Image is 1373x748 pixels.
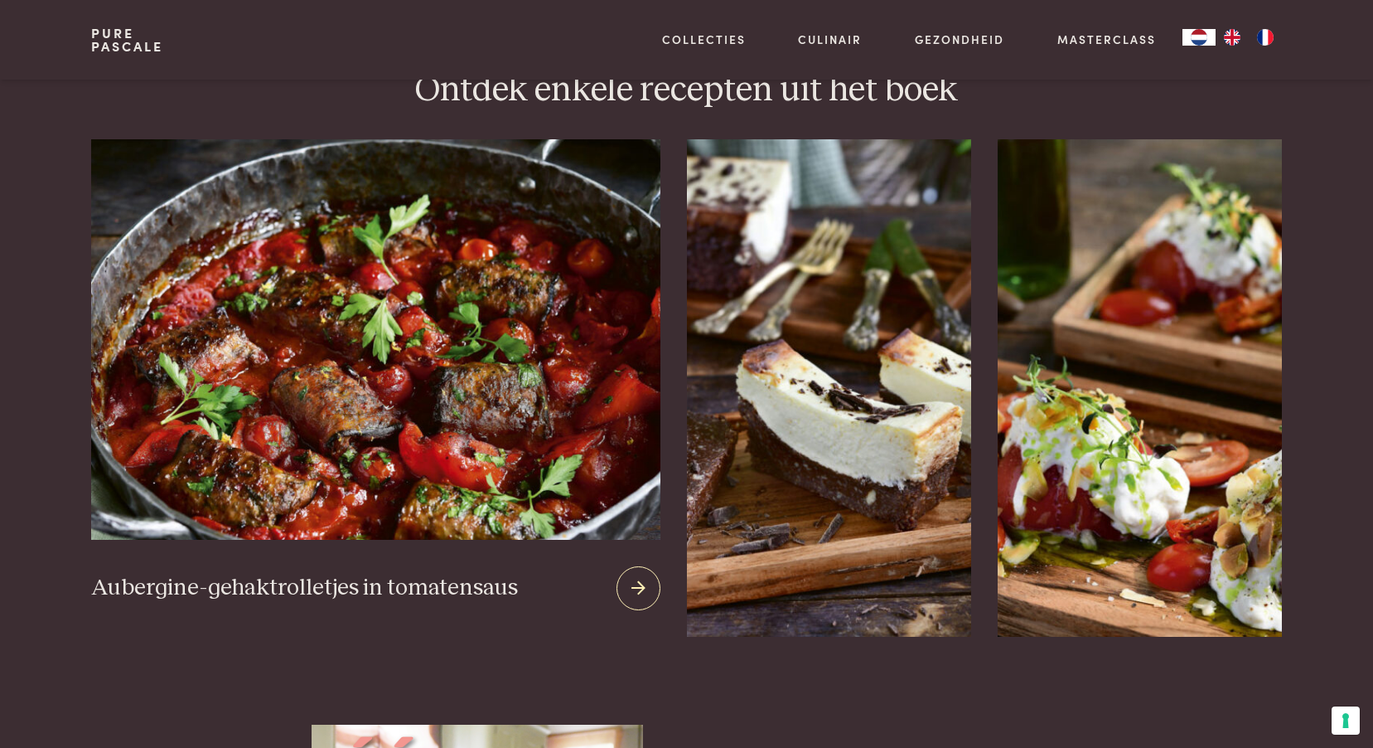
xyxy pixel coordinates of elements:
a: Aubergine-gehaktrolletjes in tomatensaus Aubergine-gehaktrolletjes in tomatensaus [91,139,660,637]
a: NL [1182,29,1216,46]
a: Gezondheid [915,31,1004,48]
h2: Ontdek enkele recepten uit het boek [91,69,1281,113]
button: Uw voorkeuren voor toestemming voor trackingtechnologieën [1332,707,1360,735]
h3: Aubergine-gehaktrolletjes in tomatensaus [91,574,518,603]
a: PurePascale [91,27,163,53]
a: Masterclass [1057,31,1156,48]
aside: Language selected: Nederlands [1182,29,1282,46]
div: Language [1182,29,1216,46]
img: Brownie-cheesecake [687,139,971,637]
img: Aubergine-gehaktrolletjes in tomatensaus [91,139,660,540]
ul: Language list [1216,29,1282,46]
a: Collecties [662,31,746,48]
a: FR [1249,29,1282,46]
a: EN [1216,29,1249,46]
img: Gare gekoelde tomaat met stracciatella [998,139,1282,637]
a: Culinair [798,31,862,48]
